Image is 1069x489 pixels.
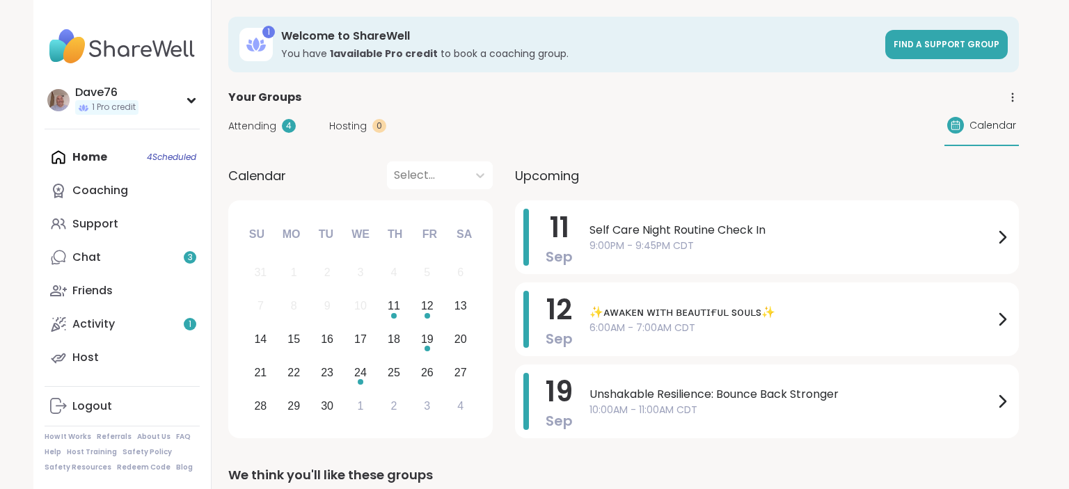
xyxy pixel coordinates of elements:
[379,258,409,288] div: Not available Thursday, September 4th, 2025
[287,363,300,382] div: 22
[412,358,442,387] div: Choose Friday, September 26th, 2025
[75,85,138,100] div: Dave76
[424,263,430,282] div: 5
[45,207,200,241] a: Support
[246,325,276,355] div: Choose Sunday, September 14th, 2025
[546,372,573,411] span: 19
[281,47,877,61] h3: You have to book a coaching group.
[262,26,275,38] div: 1
[412,391,442,421] div: Choose Friday, October 3rd, 2025
[390,396,397,415] div: 2
[67,447,117,457] a: Host Training
[589,386,994,403] span: Unshakable Resilience: Bounce Back Stronger
[379,358,409,387] div: Choose Thursday, September 25th, 2025
[45,432,91,442] a: How It Works
[176,463,193,472] a: Blog
[457,263,464,282] div: 6
[189,319,191,330] span: 1
[72,399,112,414] div: Logout
[346,325,376,355] div: Choose Wednesday, September 17th, 2025
[45,274,200,307] a: Friends
[279,391,309,421] div: Choose Monday, September 29th, 2025
[137,432,171,442] a: About Us
[412,325,442,355] div: Choose Friday, September 19th, 2025
[72,283,113,298] div: Friends
[546,329,573,348] span: Sep
[246,258,276,288] div: Not available Sunday, August 31st, 2025
[254,396,267,415] div: 28
[445,258,475,288] div: Not available Saturday, September 6th, 2025
[312,258,342,288] div: Not available Tuesday, September 2nd, 2025
[45,174,200,207] a: Coaching
[72,250,101,265] div: Chat
[345,219,376,250] div: We
[346,391,376,421] div: Choose Wednesday, October 1st, 2025
[894,38,999,50] span: Find a support group
[287,396,300,415] div: 29
[72,316,115,332] div: Activity
[324,296,331,315] div: 9
[45,390,200,423] a: Logout
[379,291,409,321] div: Choose Thursday, September 11th, 2025
[188,252,193,264] span: 3
[546,411,573,431] span: Sep
[45,241,200,274] a: Chat3
[354,330,367,348] div: 17
[454,363,467,382] div: 27
[388,363,400,382] div: 25
[279,258,309,288] div: Not available Monday, September 1st, 2025
[228,166,286,185] span: Calendar
[546,290,572,329] span: 12
[287,330,300,348] div: 15
[45,307,200,341] a: Activity1
[421,330,434,348] div: 19
[589,222,994,239] span: Self Care Night Routine Check In
[312,325,342,355] div: Choose Tuesday, September 16th, 2025
[414,219,445,250] div: Fr
[885,30,1008,59] a: Find a support group
[445,358,475,387] div: Choose Saturday, September 27th, 2025
[45,463,111,472] a: Safety Resources
[244,256,477,422] div: month 2025-09
[445,391,475,421] div: Choose Saturday, October 4th, 2025
[254,263,267,282] div: 31
[346,358,376,387] div: Choose Wednesday, September 24th, 2025
[546,247,573,266] span: Sep
[346,258,376,288] div: Not available Wednesday, September 3rd, 2025
[324,263,331,282] div: 2
[312,291,342,321] div: Not available Tuesday, September 9th, 2025
[117,463,171,472] a: Redeem Code
[358,263,364,282] div: 3
[254,363,267,382] div: 21
[329,119,367,134] span: Hosting
[279,325,309,355] div: Choose Monday, September 15th, 2025
[47,89,70,111] img: Dave76
[246,291,276,321] div: Not available Sunday, September 7th, 2025
[449,219,480,250] div: Sa
[291,263,297,282] div: 1
[254,330,267,348] div: 14
[122,447,172,457] a: Safety Policy
[246,358,276,387] div: Choose Sunday, September 21st, 2025
[358,396,364,415] div: 1
[279,291,309,321] div: Not available Monday, September 8th, 2025
[241,219,272,250] div: Su
[421,363,434,382] div: 26
[45,341,200,374] a: Host
[330,47,438,61] b: 1 available Pro credit
[515,166,579,185] span: Upcoming
[454,330,467,348] div: 20
[45,22,200,71] img: ShareWell Nav Logo
[445,325,475,355] div: Choose Saturday, September 20th, 2025
[969,118,1016,133] span: Calendar
[258,296,264,315] div: 7
[72,216,118,232] div: Support
[321,396,333,415] div: 30
[97,432,132,442] a: Referrals
[372,119,386,133] div: 0
[281,29,877,44] h3: Welcome to ShareWell
[390,263,397,282] div: 4
[379,325,409,355] div: Choose Thursday, September 18th, 2025
[589,403,994,417] span: 10:00AM - 11:00AM CDT
[424,396,430,415] div: 3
